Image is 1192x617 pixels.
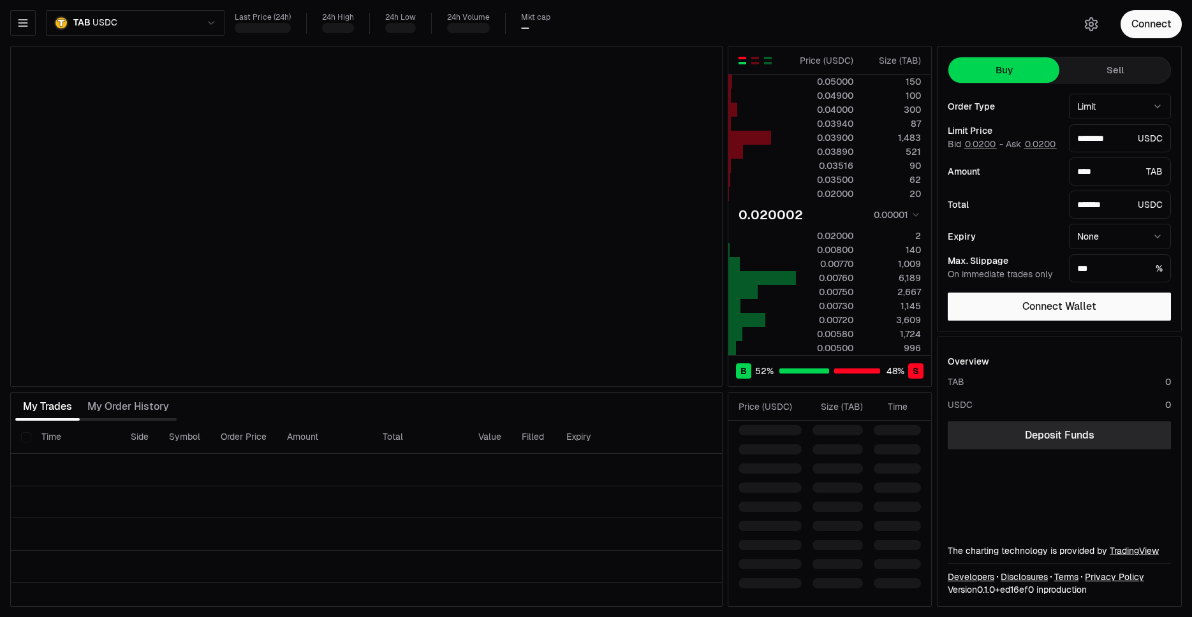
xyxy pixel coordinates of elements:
div: 1,724 [864,328,921,340]
button: My Trades [15,394,80,419]
div: Time [874,400,908,413]
span: B [740,365,747,377]
div: Max. Slippage [948,256,1059,265]
div: Total [948,200,1059,209]
button: Sell [1059,57,1170,83]
button: 0.0200 [964,139,997,149]
div: The charting technology is provided by [948,544,1171,557]
button: Select all [21,432,31,442]
div: Version 0.1.0 + in production [948,583,1171,596]
button: None [1069,224,1171,249]
div: Order Type [948,102,1059,111]
th: Order Price [210,421,277,454]
th: Time [31,421,121,454]
button: Show Buy and Sell Orders [737,55,747,66]
th: Expiry [556,421,642,454]
button: Connect [1121,10,1182,38]
div: 0.04900 [797,89,853,102]
span: 52 % [755,365,774,377]
div: USDC [1069,124,1171,152]
div: 0.05000 [797,75,853,88]
div: 87 [864,117,921,130]
div: 0.03900 [797,131,853,144]
button: My Order History [80,394,177,419]
div: 521 [864,145,921,158]
div: 0.03516 [797,159,853,172]
div: 0.00750 [797,286,853,298]
button: Limit [1069,94,1171,119]
span: Bid - [948,139,1003,150]
a: Deposit Funds [948,421,1171,449]
button: Show Buy Orders Only [763,55,773,66]
div: Mkt cap [521,13,550,22]
div: Last Price (24h) [235,13,291,22]
div: 0.04000 [797,103,853,116]
div: Price ( USDC ) [739,400,802,413]
div: 1,145 [864,300,921,312]
div: 0 [1165,398,1171,411]
div: 0.020002 [739,206,803,224]
div: 0.03890 [797,145,853,158]
iframe: Financial Chart [11,47,722,386]
div: 62 [864,173,921,186]
div: % [1069,254,1171,282]
span: 48 % [887,365,904,377]
th: Total [372,421,468,454]
a: Developers [948,570,994,583]
div: 0.00580 [797,328,853,340]
div: 0.00800 [797,243,853,256]
div: 0.00730 [797,300,853,312]
div: 24h High [322,13,354,22]
th: Side [121,421,159,454]
div: Price ( USDC ) [797,54,853,67]
div: Overview [948,355,989,368]
span: USDC [92,17,117,29]
th: Symbol [159,421,210,454]
div: 0.03500 [797,173,853,186]
div: On immediate trades only [948,269,1059,280]
div: USDC [948,398,973,411]
span: TAB [73,17,90,29]
div: 24h Low [385,13,416,22]
div: 140 [864,243,921,256]
th: Amount [277,421,372,454]
div: Expiry [948,232,1059,241]
button: 0.00001 [870,207,921,222]
div: 2,667 [864,286,921,298]
div: 0.03940 [797,117,853,130]
button: 0.0200 [1024,139,1057,149]
div: 100 [864,89,921,102]
div: 0.00720 [797,314,853,326]
div: 0.00500 [797,342,853,354]
a: Privacy Policy [1085,570,1144,583]
button: Buy [948,57,1059,83]
div: 24h Volume [447,13,490,22]
div: 6,189 [864,272,921,284]
div: 20 [864,187,921,200]
span: ed16ef08357c4fac6bcb8550235135a1bae36155 [1000,584,1034,595]
div: 150 [864,75,921,88]
div: 1,009 [864,258,921,270]
div: Limit Price [948,126,1059,135]
a: Disclosures [1001,570,1048,583]
button: Connect Wallet [948,293,1171,321]
div: 0.02000 [797,187,853,200]
div: 90 [864,159,921,172]
div: 2 [864,229,921,242]
div: 3,609 [864,314,921,326]
span: Ask [1006,139,1057,150]
div: 0 [1165,375,1171,388]
span: S [913,365,919,377]
div: 996 [864,342,921,354]
div: 0.00760 [797,272,853,284]
div: TAB [1069,157,1171,185]
th: Value [468,421,511,454]
div: 0.02000 [797,229,853,242]
img: TAB.png [54,16,68,30]
a: Terms [1054,570,1078,583]
div: Amount [948,167,1059,176]
th: Filled [511,421,556,454]
div: 1,483 [864,131,921,144]
a: TradingView [1110,545,1159,556]
div: TAB [948,375,964,388]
